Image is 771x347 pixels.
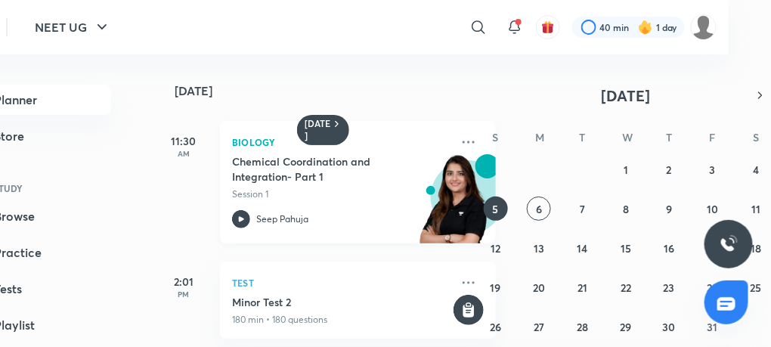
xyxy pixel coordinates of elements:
button: October 12, 2025 [484,236,508,260]
abbr: October 6, 2025 [536,202,542,216]
button: October 11, 2025 [744,197,768,221]
abbr: October 11, 2025 [751,202,760,216]
button: October 14, 2025 [571,236,595,260]
button: October 26, 2025 [484,314,508,339]
button: October 10, 2025 [701,197,725,221]
abbr: Tuesday [580,130,586,144]
button: October 4, 2025 [744,157,768,181]
img: unacademy [413,154,496,259]
abbr: October 21, 2025 [577,280,587,295]
img: avatar [541,20,555,34]
abbr: October 15, 2025 [621,241,631,256]
button: October 23, 2025 [657,275,681,299]
h5: Chemical Coordination and Integration- Part 1 [232,154,420,184]
h6: [DATE] [305,118,331,142]
h5: 2:01 [153,274,214,290]
abbr: October 30, 2025 [663,320,676,334]
p: 180 min • 180 questions [232,313,451,327]
button: [DATE] [502,85,750,106]
abbr: October 16, 2025 [664,241,674,256]
abbr: October 8, 2025 [623,202,629,216]
h5: Minor Test 2 [232,295,451,310]
abbr: October 31, 2025 [708,320,718,334]
button: October 19, 2025 [484,275,508,299]
abbr: October 2, 2025 [667,163,672,177]
abbr: October 25, 2025 [751,280,762,295]
abbr: October 19, 2025 [491,280,501,295]
p: Test [232,274,451,292]
img: VAISHNAVI DWIVEDI [691,14,717,40]
button: October 1, 2025 [614,157,638,181]
button: October 13, 2025 [527,236,551,260]
img: ttu [720,235,738,253]
p: AM [153,149,214,158]
abbr: October 1, 2025 [624,163,628,177]
abbr: Sunday [493,130,499,144]
abbr: October 3, 2025 [710,163,716,177]
abbr: October 14, 2025 [577,241,588,256]
button: October 2, 2025 [657,157,681,181]
button: October 5, 2025 [484,197,508,221]
abbr: October 7, 2025 [580,202,585,216]
abbr: Saturday [753,130,759,144]
p: PM [153,290,214,299]
abbr: October 10, 2025 [707,202,718,216]
button: October 24, 2025 [701,275,725,299]
abbr: Monday [535,130,544,144]
abbr: Friday [710,130,716,144]
button: October 17, 2025 [701,236,725,260]
abbr: October 13, 2025 [534,241,544,256]
button: October 6, 2025 [527,197,551,221]
abbr: October 9, 2025 [666,202,672,216]
abbr: Thursday [666,130,672,144]
p: Session 1 [232,187,451,201]
p: Biology [232,133,451,151]
abbr: October 23, 2025 [664,280,675,295]
span: [DATE] [602,85,651,106]
abbr: October 26, 2025 [490,320,501,334]
abbr: October 24, 2025 [707,280,718,295]
abbr: October 27, 2025 [534,320,544,334]
button: October 28, 2025 [571,314,595,339]
button: October 31, 2025 [701,314,725,339]
button: October 20, 2025 [527,275,551,299]
button: October 27, 2025 [527,314,551,339]
p: Seep Pahuja [256,212,308,226]
abbr: October 20, 2025 [533,280,545,295]
abbr: Wednesday [622,130,633,144]
h5: 11:30 [153,133,214,149]
button: October 3, 2025 [701,157,725,181]
button: avatar [536,15,560,39]
button: October 29, 2025 [614,314,638,339]
button: NEET UG [26,12,120,42]
button: October 22, 2025 [614,275,638,299]
abbr: October 18, 2025 [751,241,761,256]
img: streak [638,20,653,35]
h4: [DATE] [175,85,511,97]
button: October 15, 2025 [614,236,638,260]
button: October 8, 2025 [614,197,638,221]
abbr: October 4, 2025 [753,163,759,177]
button: October 21, 2025 [571,275,595,299]
abbr: October 22, 2025 [621,280,631,295]
button: October 7, 2025 [571,197,595,221]
button: October 25, 2025 [744,275,768,299]
abbr: October 5, 2025 [493,202,499,216]
abbr: October 29, 2025 [620,320,631,334]
abbr: October 28, 2025 [577,320,588,334]
button: October 18, 2025 [744,236,768,260]
button: October 30, 2025 [657,314,681,339]
button: October 9, 2025 [657,197,681,221]
abbr: October 12, 2025 [491,241,500,256]
button: October 16, 2025 [657,236,681,260]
